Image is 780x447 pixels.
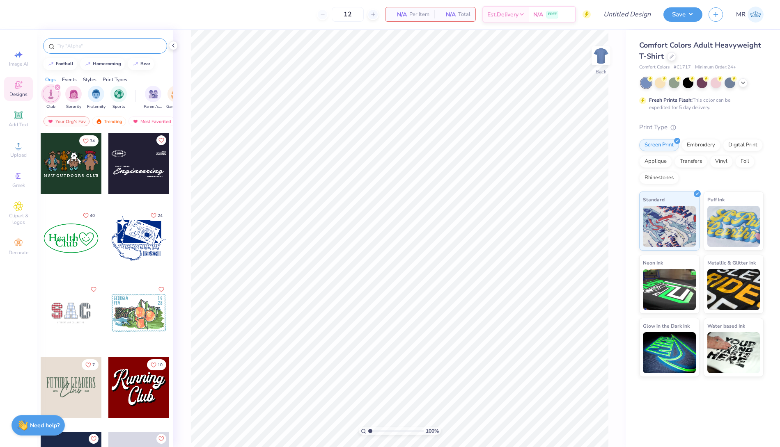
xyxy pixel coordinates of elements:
[110,86,127,110] button: filter button
[707,332,760,373] img: Water based Ink
[103,76,127,83] div: Print Types
[92,363,95,367] span: 7
[90,139,95,143] span: 34
[57,42,162,50] input: Try "Alpha"
[707,206,760,247] img: Puff Ink
[548,11,557,17] span: FREE
[90,214,95,218] span: 40
[69,89,78,99] img: Sorority Image
[639,64,670,71] span: Comfort Colors
[114,89,124,99] img: Sports Image
[596,68,606,75] div: Back
[87,104,106,110] span: Fraternity
[65,86,82,110] div: filter for Sorority
[171,89,181,99] img: Game Day Image
[80,58,125,70] button: homecoming
[710,155,733,168] div: Vinyl
[9,61,28,67] span: Image AI
[48,62,54,66] img: trend_line.gif
[707,269,760,310] img: Metallic & Glitter Ink
[30,422,60,429] strong: Need help?
[674,64,691,71] span: # C1717
[707,258,756,267] span: Metallic & Glitter Ink
[439,10,456,19] span: N/A
[426,427,439,435] span: 100 %
[158,214,163,218] span: 24
[643,322,690,330] span: Glow in the Dark Ink
[166,104,185,110] span: Game Day
[82,359,99,370] button: Like
[643,332,696,373] img: Glow in the Dark Ink
[144,86,163,110] button: filter button
[43,86,59,110] div: filter for Club
[597,6,657,23] input: Untitled Design
[44,116,89,126] div: Your Org's Fav
[46,104,55,110] span: Club
[43,58,77,70] button: football
[593,48,609,64] img: Back
[643,269,696,310] img: Neon Ink
[9,91,28,98] span: Designs
[96,119,102,124] img: trending.gif
[156,135,166,145] button: Like
[707,195,725,204] span: Puff Ink
[158,363,163,367] span: 10
[56,62,73,66] div: football
[166,86,185,110] button: filter button
[748,7,764,23] img: Marley Rubin
[390,10,407,19] span: N/A
[681,139,720,151] div: Embroidery
[735,155,755,168] div: Foil
[643,258,663,267] span: Neon Ink
[9,121,28,128] span: Add Text
[663,7,702,22] button: Save
[43,86,59,110] button: filter button
[4,212,33,226] span: Clipart & logos
[639,172,679,184] div: Rhinestones
[144,86,163,110] div: filter for Parent's Weekend
[87,86,106,110] button: filter button
[110,86,127,110] div: filter for Sports
[649,97,693,103] strong: Fresh Prints Flash:
[89,434,99,444] button: Like
[140,62,150,66] div: bear
[166,86,185,110] div: filter for Game Day
[649,96,750,111] div: This color can be expedited for 5 day delivery.
[79,210,99,221] button: Like
[674,155,707,168] div: Transfers
[707,322,745,330] span: Water based Ink
[65,86,82,110] button: filter button
[83,76,96,83] div: Styles
[639,139,679,151] div: Screen Print
[643,195,665,204] span: Standard
[409,10,429,19] span: Per Item
[156,434,166,444] button: Like
[147,359,166,370] button: Like
[92,89,101,99] img: Fraternity Image
[79,135,99,146] button: Like
[132,119,139,124] img: most_fav.gif
[144,104,163,110] span: Parent's Weekend
[156,285,166,294] button: Like
[66,104,81,110] span: Sorority
[10,152,27,158] span: Upload
[128,58,154,70] button: bear
[149,89,158,99] img: Parent's Weekend Image
[85,62,91,66] img: trend_line.gif
[62,76,77,83] div: Events
[736,7,764,23] a: MR
[12,182,25,189] span: Greek
[112,104,125,110] span: Sports
[45,76,56,83] div: Orgs
[639,155,672,168] div: Applique
[93,62,121,66] div: homecoming
[87,86,106,110] div: filter for Fraternity
[9,249,28,256] span: Decorate
[47,119,54,124] img: most_fav.gif
[458,10,470,19] span: Total
[533,10,543,19] span: N/A
[147,210,166,221] button: Like
[487,10,518,19] span: Est. Delivery
[332,7,364,22] input: – –
[695,64,736,71] span: Minimum Order: 24 +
